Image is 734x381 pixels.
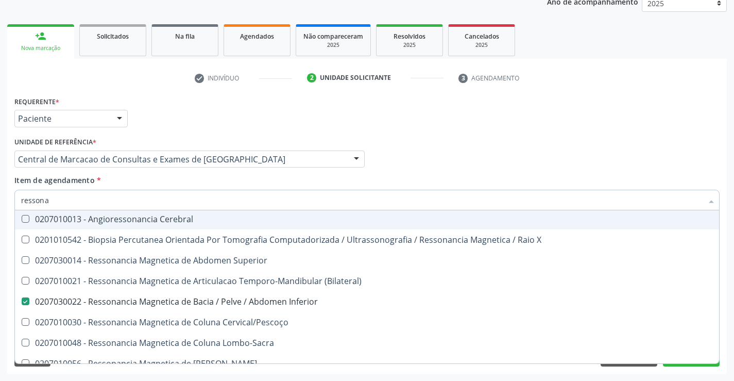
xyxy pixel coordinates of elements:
[303,32,363,41] span: Não compareceram
[240,32,274,41] span: Agendados
[14,44,67,52] div: Nova marcação
[21,215,713,223] div: 0207010013 - Angioressonancia Cerebral
[18,154,344,164] span: Central de Marcacao de Consultas e Exames de [GEOGRAPHIC_DATA]
[21,297,713,306] div: 0207030022 - Ressonancia Magnetica de Bacia / Pelve / Abdomen Inferior
[394,32,425,41] span: Resolvidos
[14,94,59,110] label: Requerente
[97,32,129,41] span: Solicitados
[21,190,703,210] input: Buscar por procedimentos
[21,359,713,368] div: 0207010056 - Ressonancia Magnetica de [PERSON_NAME]
[465,32,499,41] span: Cancelados
[21,256,713,264] div: 0207030014 - Ressonancia Magnetica de Abdomen Superior
[307,73,316,82] div: 2
[21,277,713,285] div: 0207010021 - Ressonancia Magnetica de Articulacao Temporo-Mandibular (Bilateral)
[456,41,507,49] div: 2025
[21,318,713,326] div: 0207010030 - Ressonancia Magnetica de Coluna Cervical/Pescoço
[303,41,363,49] div: 2025
[320,73,391,82] div: Unidade solicitante
[14,135,96,151] label: Unidade de referência
[35,30,46,42] div: person_add
[14,175,95,185] span: Item de agendamento
[21,339,713,347] div: 0207010048 - Ressonancia Magnetica de Coluna Lombo-Sacra
[175,32,195,41] span: Na fila
[384,41,435,49] div: 2025
[18,113,107,124] span: Paciente
[21,236,713,244] div: 0201010542 - Biopsia Percutanea Orientada Por Tomografia Computadorizada / Ultrassonografia / Res...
